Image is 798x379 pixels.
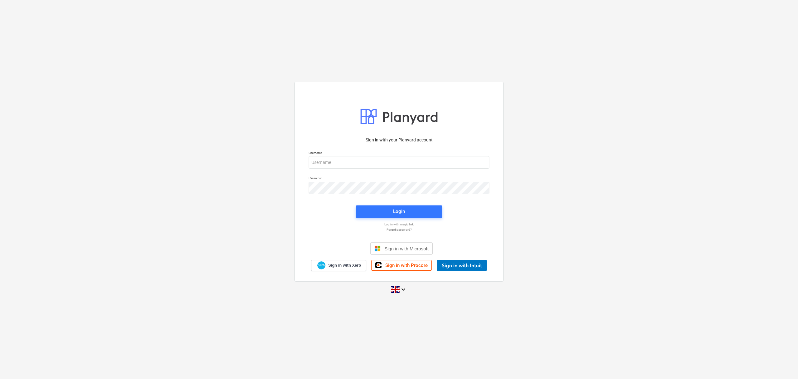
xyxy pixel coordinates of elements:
a: Log in with magic link [305,222,493,226]
button: Login [356,205,442,218]
input: Username [309,156,489,169]
img: Microsoft logo [374,245,381,252]
p: Username [309,151,489,156]
div: Login [393,207,405,215]
p: Password [309,176,489,181]
span: Sign in with Procore [385,263,428,268]
i: keyboard_arrow_down [400,286,407,293]
span: Sign in with Xero [328,263,361,268]
img: Xero logo [317,261,325,270]
a: Sign in with Procore [371,260,432,271]
p: Sign in with your Planyard account [309,137,489,143]
span: Sign in with Microsoft [384,246,429,251]
a: Sign in with Xero [311,260,367,271]
a: Forgot password? [305,228,493,232]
